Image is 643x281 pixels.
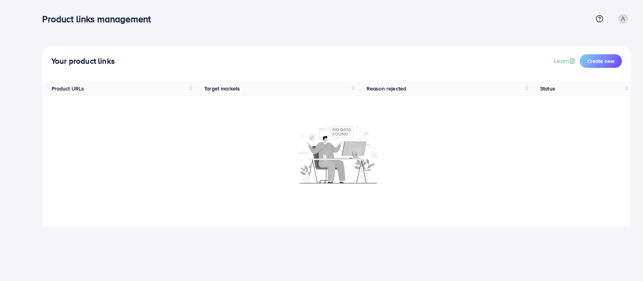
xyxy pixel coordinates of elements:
[204,85,240,92] span: Target markets
[554,57,577,65] a: Learn
[540,85,555,92] span: Status
[587,57,614,65] span: Create new
[52,85,84,92] span: Product URLs
[42,14,157,24] h3: Product links management
[367,85,406,92] span: Reason rejected
[296,124,378,183] img: No account
[51,57,115,66] h4: Your product links
[580,54,622,68] button: Create new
